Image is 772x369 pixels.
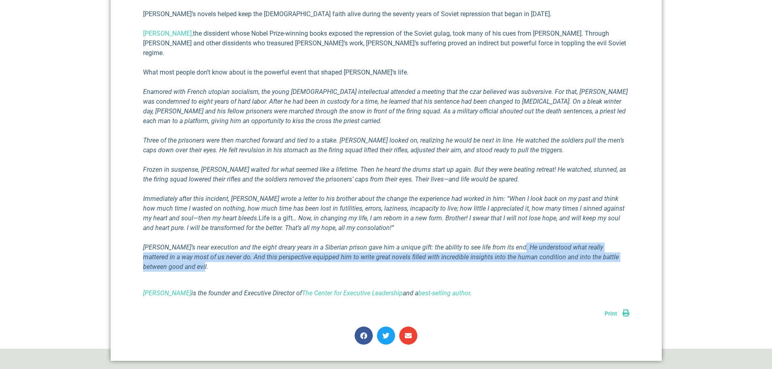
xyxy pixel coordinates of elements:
div: Share on email [399,326,417,345]
p: the dissident whose Nobel Prize-winning books exposed the repression of the Soviet gulag, took ma... [143,29,629,58]
p: Life is a gift [143,194,629,233]
p: What most people don’t know about is the powerful event that shaped [PERSON_NAME]’s life. [143,68,629,77]
em: Frozen in suspense, [PERSON_NAME] waited for what seemed like a lifetime. Then he heard the drums... [143,166,626,183]
em: [PERSON_NAME]’s near execution and the eight dreary years in a Siberian prison gave him a unique ... [143,243,619,271]
a: [PERSON_NAME] [143,289,191,297]
span: Print [605,310,617,317]
p: [PERSON_NAME]’s novels helped keep the [DEMOGRAPHIC_DATA] faith alive during the seventy years of... [143,9,629,19]
a: best-selling author [418,289,470,297]
em: … Now, in changing my life, I am reborn in a new form. Brother! I swear that I will not lose hope... [143,214,620,232]
a: The Center for Executive Leadership [302,289,403,297]
i: is the founder and Executive Director of and a . [143,289,472,297]
a: Print [605,310,629,317]
div: Share on facebook [355,326,373,345]
div: Share on twitter [377,326,395,345]
em: Immediately after this incident, [PERSON_NAME] wrote a letter to his brother about the change the... [143,195,624,222]
em: Three of the prisoners were then marched forward and tied to a stake. [PERSON_NAME] looked on, re... [143,137,624,154]
a: [PERSON_NAME], [143,30,193,37]
em: Enamored with French utopian socialism, the young [DEMOGRAPHIC_DATA] intellectual attended a meet... [143,88,628,125]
